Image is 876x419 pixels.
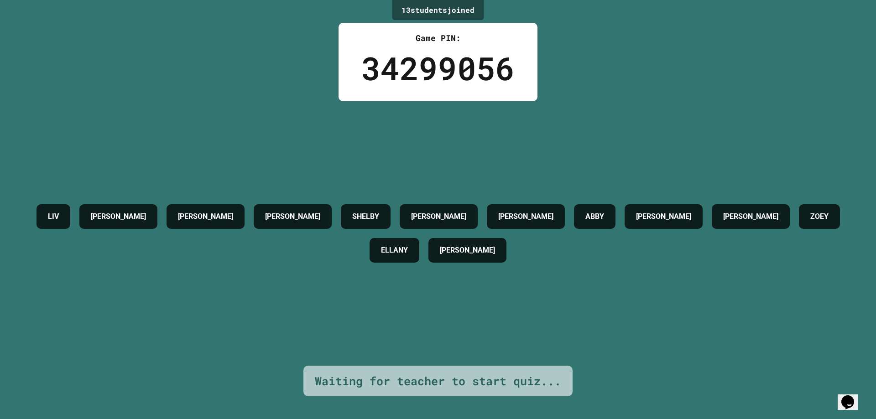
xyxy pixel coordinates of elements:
h4: ABBY [585,211,604,222]
h4: [PERSON_NAME] [178,211,233,222]
h4: [PERSON_NAME] [411,211,466,222]
div: Game PIN: [361,32,515,44]
iframe: chat widget [838,383,867,410]
h4: LIV [48,211,59,222]
h4: [PERSON_NAME] [91,211,146,222]
h4: ELLANY [381,245,408,256]
h4: [PERSON_NAME] [498,211,553,222]
div: Waiting for teacher to start quiz... [315,372,561,390]
h4: SHELBY [352,211,379,222]
h4: [PERSON_NAME] [265,211,320,222]
h4: ZOEY [810,211,829,222]
h4: [PERSON_NAME] [440,245,495,256]
h4: [PERSON_NAME] [723,211,778,222]
div: 34299056 [361,44,515,92]
h4: [PERSON_NAME] [636,211,691,222]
